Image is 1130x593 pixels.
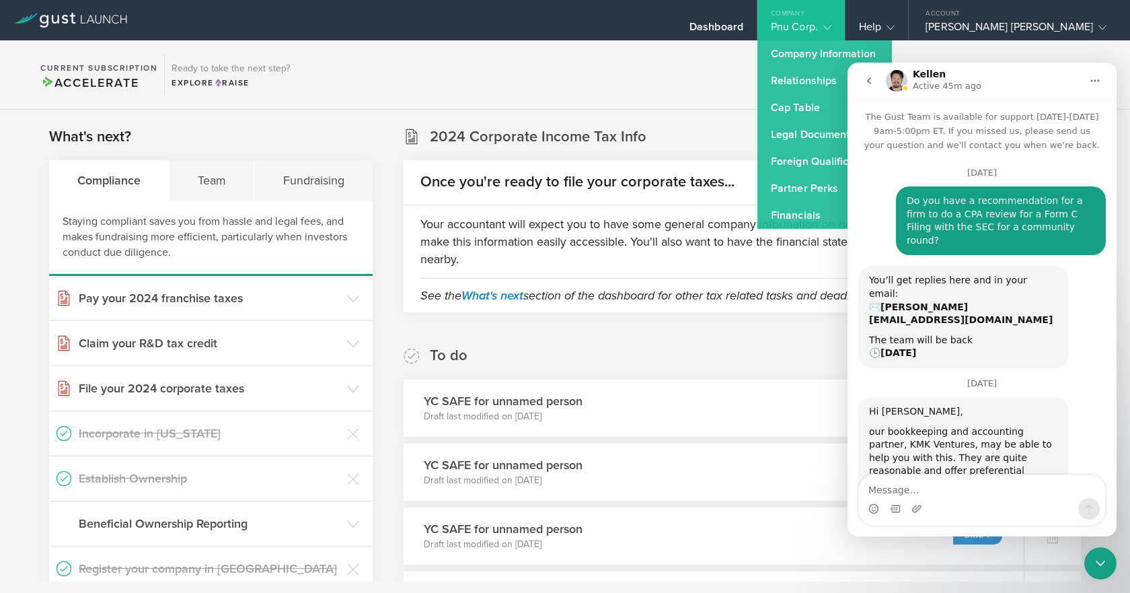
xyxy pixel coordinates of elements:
[172,77,290,89] div: Explore
[79,380,340,397] h3: File your 2024 corporate taxes
[79,470,340,487] h3: Establish Ownership
[79,425,340,442] h3: Incorporate in [US_STATE]
[848,63,1117,536] iframe: Intercom live chat
[424,392,582,410] h3: YC SAFE for unnamed person
[79,335,340,352] h3: Claim your R&D tax credit
[172,64,290,73] h3: Ready to take the next step?
[40,64,157,72] h2: Current Subscription
[424,474,582,487] p: Draft last modified on [DATE]
[1084,547,1117,580] iframe: Intercom live chat
[214,78,250,88] span: Raise
[40,75,139,90] span: Accelerate
[430,346,467,365] h2: To do
[255,160,373,201] div: Fundraising
[169,160,255,201] div: Team
[926,20,1106,40] div: [PERSON_NAME] [PERSON_NAME]
[404,508,1024,565] div: YC SAFE for unnamed personDraft last modified on [DATE]Draft
[164,54,297,96] div: Ready to take the next step?ExploreRaise
[420,215,1064,268] p: Your accountant will expect you to have some general company information on hand. We've put toget...
[420,288,874,303] em: See the section of the dashboard for other tax related tasks and deadlines.
[859,20,895,40] div: Help
[49,201,373,276] div: Staying compliant saves you from hassle and legal fees, and makes fundraising more efficient, par...
[424,520,582,538] h3: YC SAFE for unnamed person
[420,172,735,192] h2: Once you're ready to file your corporate taxes...
[79,560,340,578] h3: Register your company in [GEOGRAPHIC_DATA]
[771,20,831,40] div: Pnu Corp.
[79,515,340,532] h3: Beneficial Ownership Reporting
[79,289,340,307] h3: Pay your 2024 franchise taxes
[461,288,523,303] a: What's next
[49,127,131,147] h2: What's next?
[424,410,582,423] p: Draft last modified on [DATE]
[424,538,582,551] p: Draft last modified on [DATE]
[49,160,169,201] div: Compliance
[689,20,743,40] div: Dashboard
[424,456,582,474] h3: YC SAFE for unnamed person
[404,380,1024,437] div: YC SAFE for unnamed personDraft last modified on [DATE]Draft
[404,444,1024,501] div: YC SAFE for unnamed personDraft last modified on [DATE]Draft
[430,127,646,147] h2: 2024 Corporate Income Tax Info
